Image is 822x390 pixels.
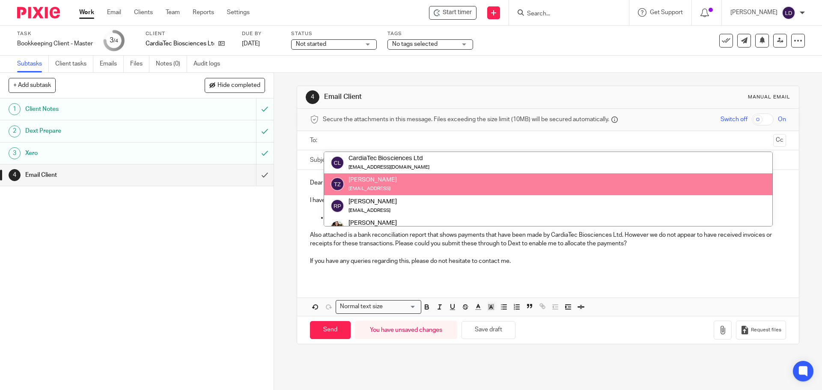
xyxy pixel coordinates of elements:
p: Also attached is a bank reconciliation report that shows payments that have been made by CardiaTe... [310,231,786,248]
div: [PERSON_NAME] [348,197,397,205]
input: Send [310,321,351,339]
span: Hide completed [217,82,260,89]
div: CardiaTec Biosciences Ltd [348,154,429,163]
div: Bookkeeping Client - Master [17,39,93,48]
a: Reports [193,8,214,17]
div: 4 [9,169,21,181]
p: [PERSON_NAME] [730,8,777,17]
label: Due by [242,30,280,37]
a: Work [79,8,94,17]
label: Task [17,30,93,37]
button: Save draft [462,321,515,339]
a: Client tasks [55,56,93,72]
h1: Xero [25,147,173,160]
div: 4 [306,90,319,104]
a: Email [107,8,121,17]
p: I have processed the bookkeeping this week for CardiaTec Biosciences Ltd and have the following q... [310,196,786,205]
a: Notes (0) [156,56,187,72]
small: [EMAIL_ADDRESS][DOMAIN_NAME] [348,165,429,170]
div: [PERSON_NAME] [348,176,397,184]
label: Tags [387,30,473,37]
h1: Email Client [324,92,566,101]
img: svg%3E [331,156,344,170]
div: 3 [9,147,21,159]
span: Request files [751,327,781,333]
h1: Dext Prepare [25,125,173,137]
input: Search for option [385,302,416,311]
span: No tags selected [392,41,438,47]
a: Files [130,56,149,72]
a: Settings [227,8,250,17]
label: To: [310,136,319,145]
a: Clients [134,8,153,17]
label: Status [291,30,377,37]
input: Search [526,10,603,18]
div: You have unsaved changes [355,321,457,339]
button: Request files [736,321,786,340]
p: Dear [PERSON_NAME], [310,179,786,187]
small: /4 [113,39,118,43]
small: [EMAIL_ADDRESS] [348,186,390,191]
img: svg%3E [331,199,344,213]
a: Audit logs [194,56,226,72]
a: Team [166,8,180,17]
div: 1 [9,103,21,115]
small: [EMAIL_ADDRESS] [348,208,390,213]
div: [PERSON_NAME] [348,219,429,227]
button: Hide completed [205,78,265,92]
span: Get Support [650,9,683,15]
label: Client [146,30,231,37]
div: Manual email [748,94,790,101]
div: Search for option [336,300,421,313]
span: Switch off [721,115,748,124]
span: Secure the attachments in this message. Files exceeding the size limit (10MB) will be secured aut... [323,115,609,124]
span: On [778,115,786,124]
span: Normal text size [338,302,384,311]
span: [DATE] [242,41,260,47]
span: Start timer [443,8,472,17]
img: svg%3E [331,177,344,191]
img: svg%3E [782,6,795,20]
div: 2 [9,125,21,137]
img: MaxAcc_Sep21_ElliDeanPhoto_030.jpg [331,220,344,234]
button: + Add subtask [9,78,56,92]
label: Subject: [310,156,332,164]
div: CardiaTec Biosciences Ltd - Bookkeeping Client - Master [429,6,477,20]
p: CardiaTec Biosciences Ltd [146,39,214,48]
p: If you have any queries regarding this, please do not hesitate to contact me. [310,257,786,265]
a: Subtasks [17,56,49,72]
div: 3 [110,36,118,45]
h1: Email Client [25,169,173,182]
h1: Client Notes [25,103,173,116]
a: Emails [100,56,124,72]
img: Pixie [17,7,60,18]
button: Cc [773,134,786,147]
span: Not started [296,41,326,47]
